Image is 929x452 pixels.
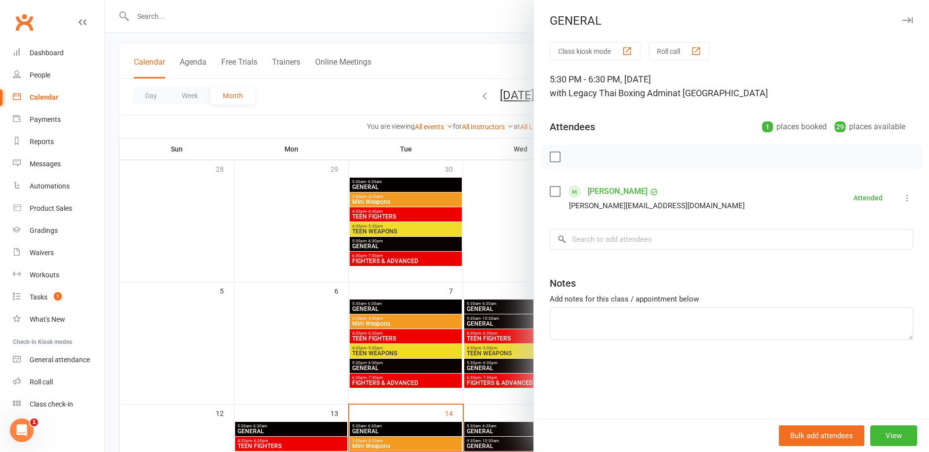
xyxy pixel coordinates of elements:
div: General attendance [30,356,90,364]
a: People [13,64,104,86]
div: Waivers [30,249,54,257]
div: Calendar [30,93,58,101]
div: Gradings [30,226,58,234]
span: with Legacy Thai Boxing Admin [550,88,673,98]
a: Product Sales [13,197,104,220]
div: Automations [30,182,70,190]
div: Attended [853,194,883,201]
div: [PERSON_NAME][EMAIL_ADDRESS][DOMAIN_NAME] [569,199,745,212]
div: places booked [762,120,827,134]
a: Workouts [13,264,104,286]
button: View [870,425,917,446]
a: Payments [13,109,104,131]
div: Payments [30,115,61,123]
div: Reports [30,138,54,146]
div: Roll call [30,378,53,386]
button: Class kiosk mode [550,42,641,60]
a: What's New [13,308,104,331]
button: Bulk add attendees [779,425,864,446]
a: Tasks 1 [13,286,104,308]
button: Roll call [648,42,710,60]
a: Dashboard [13,42,104,64]
iframe: Intercom live chat [10,418,34,442]
div: Messages [30,160,61,168]
div: People [30,71,50,79]
div: 1 [762,121,773,132]
div: Class check-in [30,400,73,408]
span: 1 [54,292,62,301]
div: Tasks [30,293,47,301]
a: Messages [13,153,104,175]
a: [PERSON_NAME] [588,184,647,199]
div: Workouts [30,271,59,279]
div: places available [835,120,905,134]
div: Dashboard [30,49,64,57]
div: Attendees [550,120,595,134]
span: at [GEOGRAPHIC_DATA] [673,88,768,98]
div: Notes [550,276,576,290]
a: Automations [13,175,104,197]
div: Product Sales [30,204,72,212]
input: Search to add attendees [550,229,913,250]
a: Roll call [13,371,104,393]
a: Waivers [13,242,104,264]
a: Gradings [13,220,104,242]
a: Clubworx [12,10,37,35]
div: What's New [30,315,65,323]
a: Calendar [13,86,104,109]
a: General attendance kiosk mode [13,349,104,371]
a: Reports [13,131,104,153]
div: 29 [835,121,846,132]
div: GENERAL [534,14,929,28]
span: 1 [30,418,38,426]
div: 5:30 PM - 6:30 PM, [DATE] [550,73,913,100]
div: Add notes for this class / appointment below [550,293,913,305]
a: Class kiosk mode [13,393,104,415]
